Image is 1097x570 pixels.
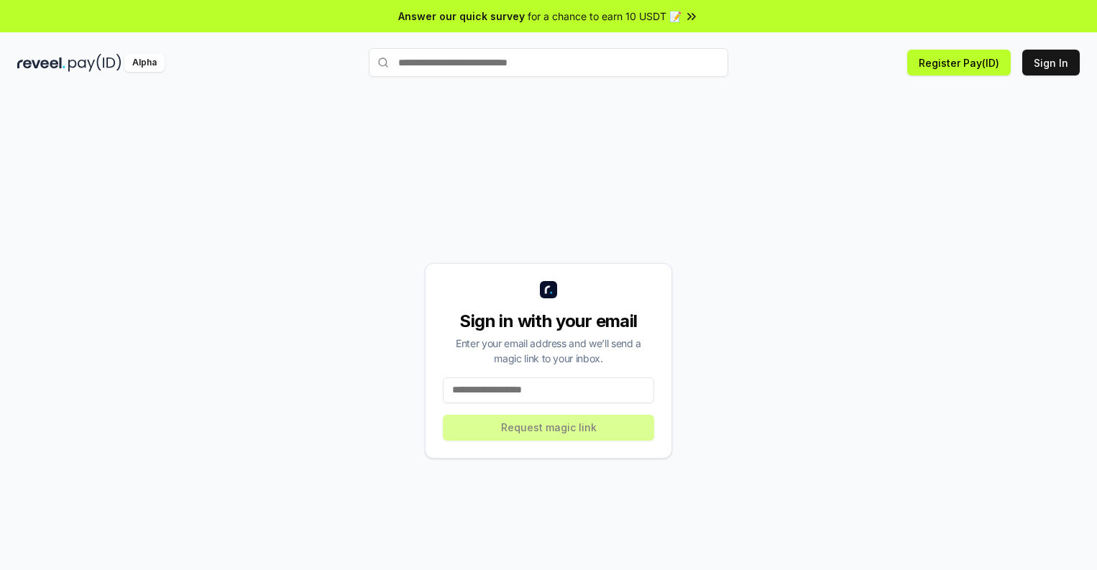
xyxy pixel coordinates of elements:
div: Enter your email address and we’ll send a magic link to your inbox. [443,336,654,366]
button: Sign In [1022,50,1080,75]
img: logo_small [540,281,557,298]
span: for a chance to earn 10 USDT 📝 [528,9,681,24]
img: reveel_dark [17,54,65,72]
img: pay_id [68,54,121,72]
div: Sign in with your email [443,310,654,333]
div: Alpha [124,54,165,72]
button: Register Pay(ID) [907,50,1011,75]
span: Answer our quick survey [398,9,525,24]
